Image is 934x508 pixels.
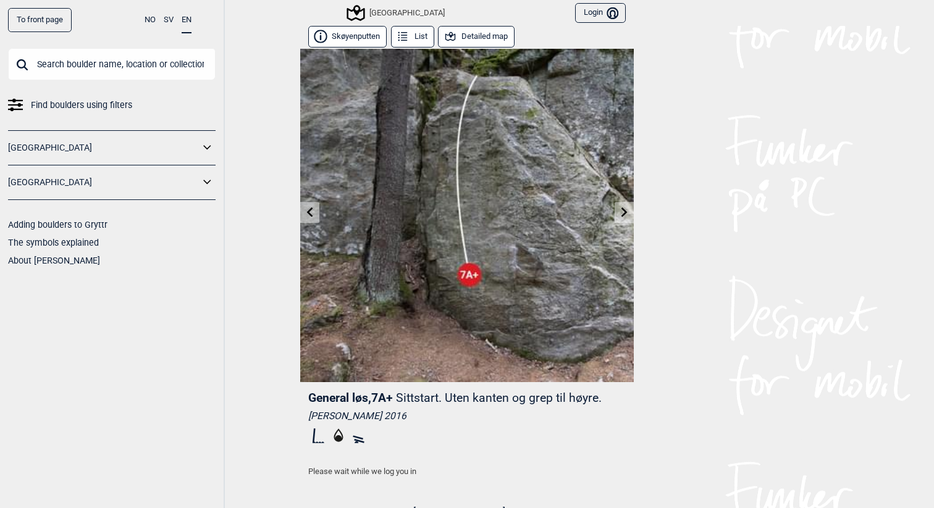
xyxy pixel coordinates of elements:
a: Adding boulders to Gryttr [8,220,107,230]
span: Find boulders using filters [31,96,132,114]
button: Skøyenputten [308,26,387,48]
p: Please wait while we log you in [308,465,626,478]
a: The symbols explained [8,238,99,248]
button: SV [164,8,174,32]
div: [GEOGRAPHIC_DATA] [348,6,445,20]
button: EN [182,8,191,33]
button: NO [145,8,156,32]
img: General los 200417 [300,49,634,382]
a: To front page [8,8,72,32]
button: Detailed map [438,26,515,48]
a: [GEOGRAPHIC_DATA] [8,173,200,191]
div: [PERSON_NAME] 2016 [308,410,626,422]
a: [GEOGRAPHIC_DATA] [8,139,200,157]
input: Search boulder name, location or collection [8,48,216,80]
a: About [PERSON_NAME] [8,256,100,265]
button: Login [575,3,626,23]
a: Find boulders using filters [8,96,216,114]
p: Sittstart. Uten kanten og grep til høyre. [396,391,602,405]
button: List [391,26,434,48]
span: General løs , 7A+ [308,391,393,405]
